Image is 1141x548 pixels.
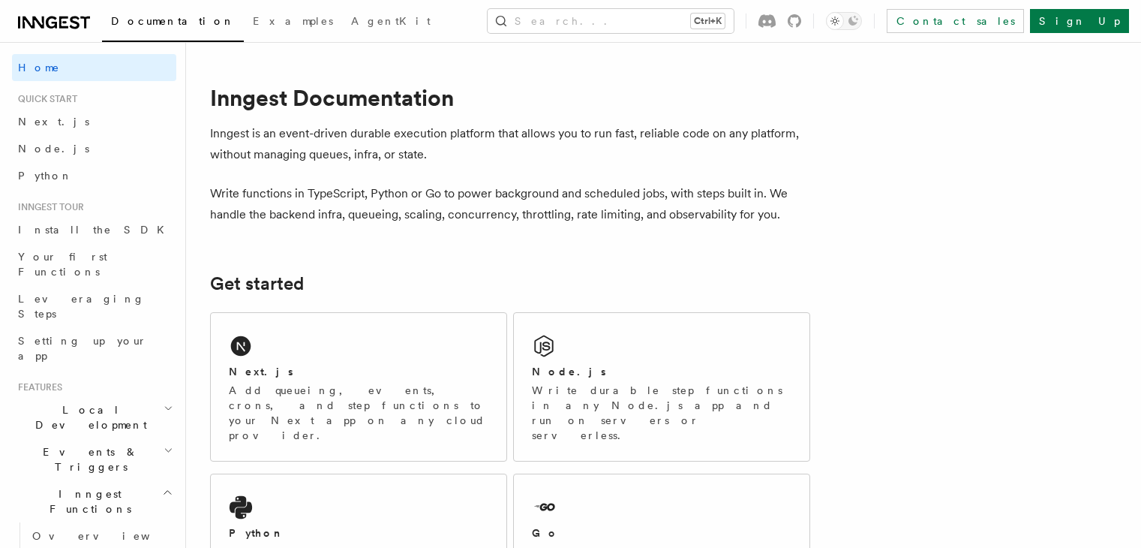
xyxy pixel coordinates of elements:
button: Local Development [12,396,176,438]
button: Toggle dark mode [826,12,862,30]
h2: Next.js [229,364,293,379]
a: Home [12,54,176,81]
a: Node.jsWrite durable step functions in any Node.js app and run on servers or serverless. [513,312,810,462]
a: Setting up your app [12,327,176,369]
h2: Go [532,525,559,540]
span: Home [18,60,60,75]
p: Inngest is an event-driven durable execution platform that allows you to run fast, reliable code ... [210,123,810,165]
span: Overview [32,530,187,542]
span: Install the SDK [18,224,173,236]
a: Next.jsAdd queueing, events, crons, and step functions to your Next app on any cloud provider. [210,312,507,462]
button: Search...Ctrl+K [488,9,734,33]
p: Write durable step functions in any Node.js app and run on servers or serverless. [532,383,791,443]
span: Setting up your app [18,335,147,362]
a: Leveraging Steps [12,285,176,327]
h2: Node.js [532,364,606,379]
span: Your first Functions [18,251,107,278]
span: AgentKit [351,15,431,27]
span: Python [18,170,73,182]
span: Features [12,381,62,393]
a: AgentKit [342,5,440,41]
p: Write functions in TypeScript, Python or Go to power background and scheduled jobs, with steps bu... [210,183,810,225]
span: Events & Triggers [12,444,164,474]
a: Contact sales [887,9,1024,33]
span: Documentation [111,15,235,27]
span: Examples [253,15,333,27]
h1: Inngest Documentation [210,84,810,111]
span: Inngest Functions [12,486,162,516]
span: Leveraging Steps [18,293,145,320]
span: Inngest tour [12,201,84,213]
a: Install the SDK [12,216,176,243]
a: Your first Functions [12,243,176,285]
span: Local Development [12,402,164,432]
span: Node.js [18,143,89,155]
a: Examples [244,5,342,41]
span: Next.js [18,116,89,128]
a: Documentation [102,5,244,42]
a: Node.js [12,135,176,162]
button: Inngest Functions [12,480,176,522]
a: Sign Up [1030,9,1129,33]
h2: Python [229,525,284,540]
p: Add queueing, events, crons, and step functions to your Next app on any cloud provider. [229,383,488,443]
kbd: Ctrl+K [691,14,725,29]
a: Python [12,162,176,189]
span: Quick start [12,93,77,105]
button: Events & Triggers [12,438,176,480]
a: Next.js [12,108,176,135]
a: Get started [210,273,304,294]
